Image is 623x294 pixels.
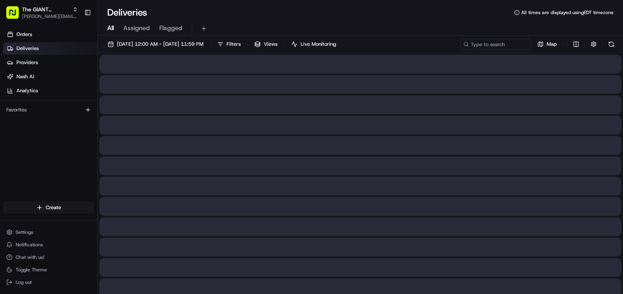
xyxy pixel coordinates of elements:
button: The GIANT Company[PERSON_NAME][EMAIL_ADDRESS][DOMAIN_NAME] [3,3,81,22]
span: [DATE] 12:00 AM - [DATE] 11:59 PM [117,41,203,48]
span: All times are displayed using EDT timezone [521,9,614,16]
span: Chat with us! [16,254,44,260]
span: Toggle Theme [16,267,47,273]
button: [DATE] 12:00 AM - [DATE] 11:59 PM [104,39,207,50]
span: Deliveries [16,45,39,52]
button: Log out [3,277,94,288]
button: Settings [3,227,94,238]
span: Log out [16,279,32,285]
button: Create [3,201,94,214]
span: Flagged [159,23,182,33]
button: Toggle Theme [3,264,94,275]
span: Create [46,204,61,211]
span: All [107,23,114,33]
span: Filters [227,41,241,48]
button: Chat with us! [3,252,94,263]
div: Favorites [3,104,94,116]
a: Deliveries [3,42,97,55]
button: [PERSON_NAME][EMAIL_ADDRESS][DOMAIN_NAME] [22,13,78,20]
span: Analytics [16,87,38,94]
span: Settings [16,229,33,235]
span: Views [264,41,277,48]
span: Map [547,41,557,48]
button: The GIANT Company [22,5,69,13]
button: Views [251,39,281,50]
button: Live Monitoring [288,39,340,50]
a: Providers [3,56,97,69]
span: Assigned [123,23,150,33]
a: Analytics [3,84,97,97]
span: Notifications [16,242,43,248]
input: Type to search [460,39,531,50]
span: Providers [16,59,38,66]
span: Orders [16,31,32,38]
a: Orders [3,28,97,41]
button: Map [534,39,560,50]
button: Filters [214,39,244,50]
a: Nash AI [3,70,97,83]
button: Refresh [606,39,617,50]
span: Live Monitoring [301,41,336,48]
span: Nash AI [16,73,34,80]
button: Notifications [3,239,94,250]
h1: Deliveries [107,6,147,19]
